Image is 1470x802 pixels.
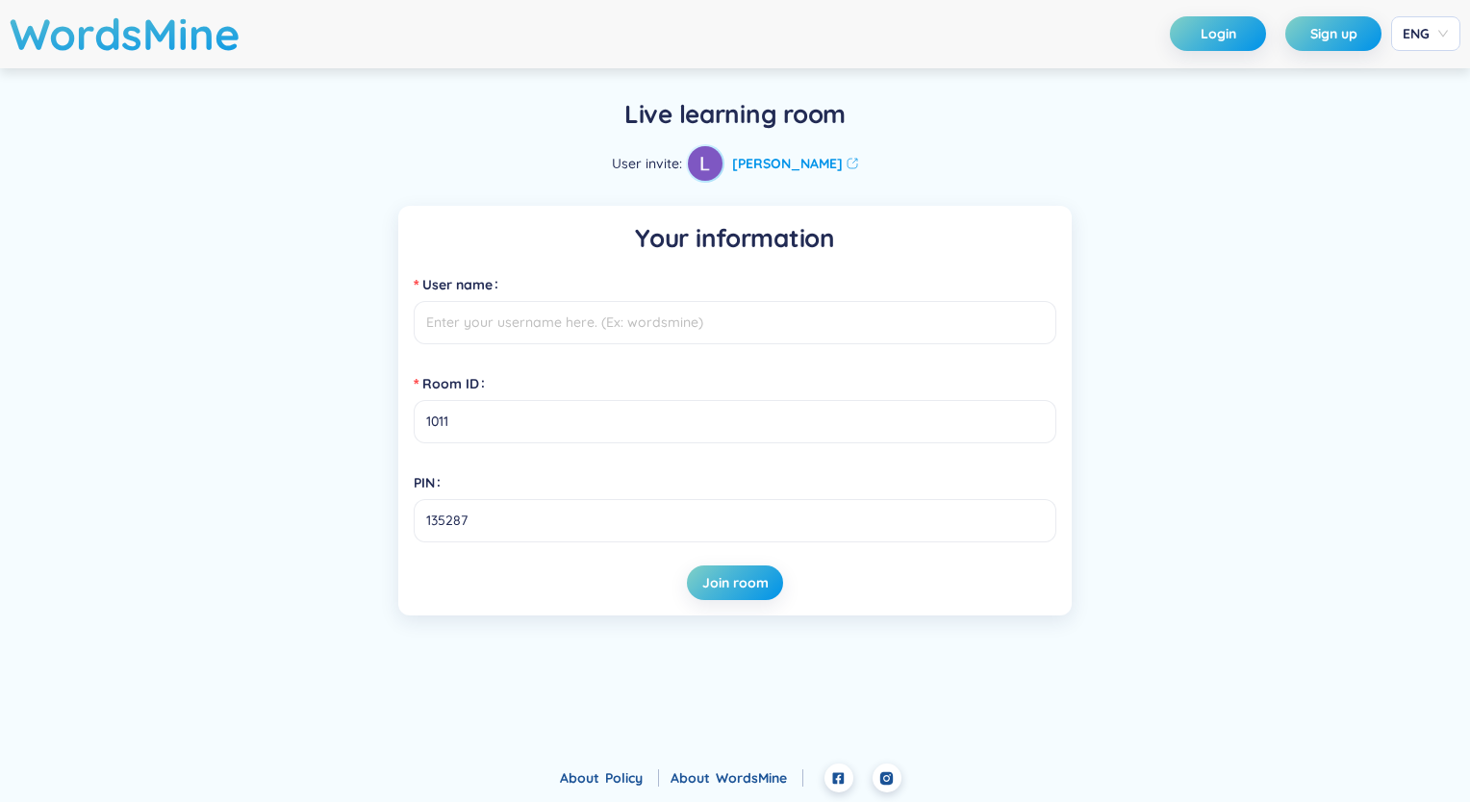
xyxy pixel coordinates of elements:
[702,573,769,592] span: Join room
[686,144,724,183] a: avatar
[732,153,858,174] a: [PERSON_NAME]
[612,144,858,183] div: User invite :
[1201,24,1236,43] span: Login
[732,153,843,174] strong: [PERSON_NAME]
[414,467,448,498] label: PIN
[1310,24,1357,43] span: Sign up
[414,301,1056,344] input: User name
[624,97,846,132] h5: Live learning room
[560,767,659,789] div: About
[1170,16,1266,51] button: Login
[688,146,722,181] img: avatar
[687,565,783,600] button: Join room
[414,499,1056,542] input: PIN
[414,400,1056,443] input: Room ID
[414,368,493,399] label: Room ID
[1403,24,1449,43] span: ENG
[605,769,659,787] a: Policy
[414,269,506,300] label: User name
[716,769,803,787] a: WordsMine
[414,221,1056,256] h5: Your information
[1285,16,1381,51] button: Sign up
[671,767,803,789] div: About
